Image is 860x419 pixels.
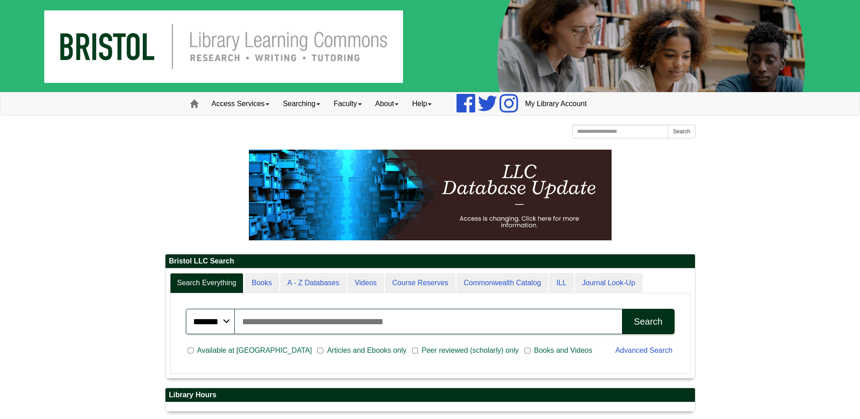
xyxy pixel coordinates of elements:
[412,346,418,355] input: Peer reviewed (scholarly) only
[165,388,695,402] h2: Library Hours
[575,273,642,293] a: Journal Look-Up
[280,273,347,293] a: A - Z Databases
[194,345,316,356] span: Available at [GEOGRAPHIC_DATA]
[622,309,674,334] button: Search
[457,273,549,293] a: Commonwealth Catalog
[549,273,573,293] a: ILL
[347,273,384,293] a: Videos
[525,346,530,355] input: Books and Videos
[205,93,276,115] a: Access Services
[668,125,695,138] button: Search
[369,93,406,115] a: About
[317,346,323,355] input: Articles and Ebooks only
[518,93,593,115] a: My Library Account
[249,150,612,240] img: HTML tutorial
[405,93,438,115] a: Help
[615,346,672,354] a: Advanced Search
[634,317,662,327] div: Search
[244,273,279,293] a: Books
[188,346,194,355] input: Available at [GEOGRAPHIC_DATA]
[323,345,410,356] span: Articles and Ebooks only
[418,345,522,356] span: Peer reviewed (scholarly) only
[327,93,369,115] a: Faculty
[385,273,456,293] a: Course Reserves
[530,345,596,356] span: Books and Videos
[165,254,695,268] h2: Bristol LLC Search
[170,273,244,293] a: Search Everything
[276,93,327,115] a: Searching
